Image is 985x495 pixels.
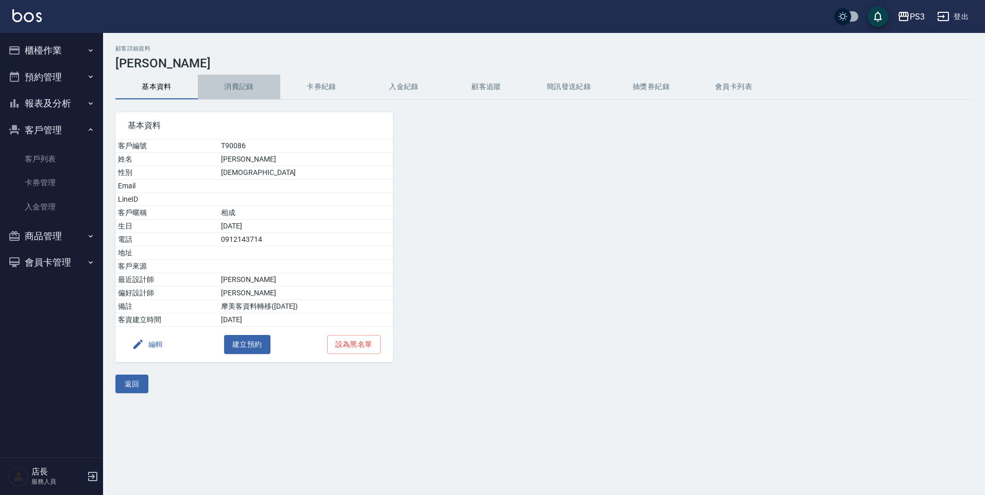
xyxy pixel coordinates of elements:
[115,300,218,313] td: 備註
[4,171,99,195] a: 卡券管理
[363,75,445,99] button: 入金紀錄
[115,180,218,193] td: Email
[115,45,973,52] h2: 顧客詳細資料
[218,220,393,233] td: [DATE]
[4,223,99,250] button: 商品管理
[115,193,218,206] td: LineID
[893,6,929,27] button: PS3
[218,313,393,327] td: [DATE]
[218,287,393,300] td: [PERSON_NAME]
[115,75,198,99] button: 基本資料
[115,153,218,166] td: 姓名
[4,117,99,144] button: 客戶管理
[933,7,973,26] button: 登出
[115,246,218,260] td: 地址
[115,313,218,327] td: 客資建立時間
[280,75,363,99] button: 卡券紀錄
[12,9,42,22] img: Logo
[115,273,218,287] td: 最近設計師
[198,75,280,99] button: 消費記錄
[115,220,218,233] td: 生日
[115,287,218,300] td: 偏好設計師
[528,75,610,99] button: 簡訊發送紀錄
[224,335,270,354] button: 建立預約
[4,195,99,219] a: 入金管理
[115,260,218,273] td: 客戶來源
[31,467,84,477] h5: 店長
[910,10,925,23] div: PS3
[4,64,99,91] button: 預約管理
[218,300,393,313] td: 摩美客資料轉移([DATE])
[31,477,84,486] p: 服務人員
[218,206,393,220] td: 相成
[115,139,218,153] td: 客戶編號
[4,37,99,64] button: 櫃檯作業
[327,335,381,354] button: 設為黑名單
[868,6,888,27] button: save
[8,466,29,487] img: Person
[218,139,393,153] td: T90086
[128,120,381,131] span: 基本資料
[692,75,775,99] button: 會員卡列表
[445,75,528,99] button: 顧客追蹤
[128,335,167,354] button: 編輯
[115,56,973,70] h3: [PERSON_NAME]
[115,206,218,220] td: 客戶暱稱
[115,375,148,394] button: 返回
[610,75,692,99] button: 抽獎券紀錄
[218,166,393,180] td: [DEMOGRAPHIC_DATA]
[218,153,393,166] td: [PERSON_NAME]
[115,166,218,180] td: 性別
[4,249,99,276] button: 會員卡管理
[218,273,393,287] td: [PERSON_NAME]
[4,90,99,117] button: 報表及分析
[115,233,218,246] td: 電話
[218,233,393,246] td: 0912143714
[4,147,99,171] a: 客戶列表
